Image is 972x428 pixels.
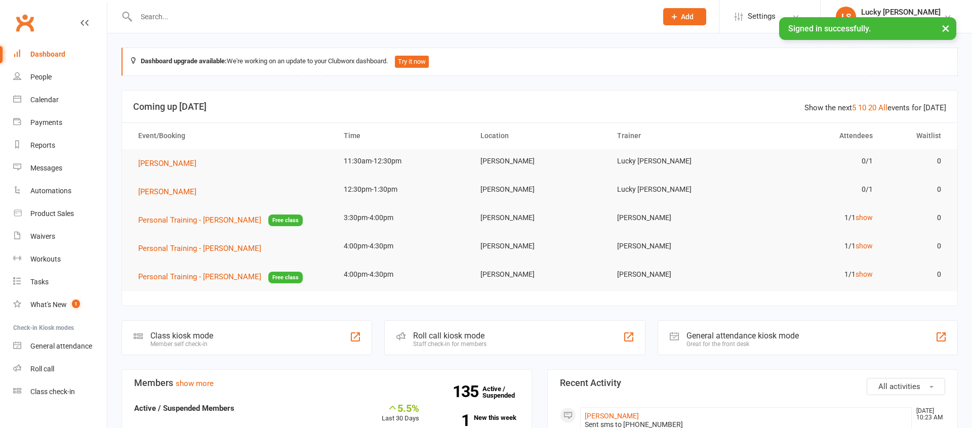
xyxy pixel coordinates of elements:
div: Class kiosk mode [150,331,213,340]
td: 4:00pm-4:30pm [335,234,471,258]
h3: Members [134,378,519,388]
span: Free class [268,272,303,283]
div: 5.5% [382,402,419,413]
a: Class kiosk mode [13,380,107,403]
td: 0 [882,206,950,230]
a: Calendar [13,89,107,111]
button: Personal Training - [PERSON_NAME] [138,242,268,254]
td: 0 [882,149,950,173]
span: 1 [72,299,80,308]
button: Personal Training - [PERSON_NAME]Free class [138,214,303,227]
td: 1/1 [745,234,881,258]
td: Lucky [PERSON_NAME] [608,149,745,173]
span: Personal Training - [PERSON_NAME] [138,216,261,225]
th: Event/Booking [129,123,335,149]
td: 4:00pm-4:30pm [335,263,471,286]
a: 5 [852,103,856,112]
a: 10 [858,103,866,112]
div: We're working on an update to your Clubworx dashboard. [121,48,958,76]
td: 12:30pm-1:30pm [335,178,471,201]
span: [PERSON_NAME] [138,187,196,196]
div: Product Sales [30,209,74,218]
td: 0 [882,178,950,201]
a: Tasks [13,271,107,293]
a: show more [176,379,214,388]
div: Calendar [30,96,59,104]
a: show [856,213,873,222]
th: Waitlist [882,123,950,149]
div: General attendance [30,342,92,350]
div: Lucky [PERSON_NAME] [861,8,941,17]
span: Signed in successfully. [788,24,871,33]
a: Roll call [13,358,107,380]
a: 1New this week [434,414,519,421]
div: What's New [30,301,67,309]
a: Clubworx [12,10,37,35]
a: People [13,66,107,89]
th: Trainer [608,123,745,149]
strong: Dashboard upgrade available: [141,57,227,65]
div: Tasks [30,278,49,286]
a: Waivers [13,225,107,248]
strong: 135 [453,384,482,399]
div: People [30,73,52,81]
td: 3:30pm-4:00pm [335,206,471,230]
a: All [878,103,887,112]
a: Messages [13,157,107,180]
div: Bodyline Fitness [861,17,941,26]
div: Roll call kiosk mode [413,331,487,340]
div: Payments [30,118,62,126]
td: 0 [882,263,950,286]
a: Dashboard [13,43,107,66]
time: [DATE] 10:23 AM [911,408,945,421]
a: Payments [13,111,107,134]
div: Class check-in [30,388,75,396]
td: 0/1 [745,149,881,173]
div: Messages [30,164,62,172]
span: Add [681,13,694,21]
strong: 1 [434,413,470,428]
a: 20 [868,103,876,112]
span: Personal Training - [PERSON_NAME] [138,244,261,253]
span: All activities [878,382,920,391]
span: [PERSON_NAME] [138,159,196,168]
a: 135Active / Suspended [482,378,527,406]
th: Time [335,123,471,149]
h3: Recent Activity [560,378,945,388]
div: Staff check-in for members [413,340,487,348]
div: Waivers [30,232,55,240]
a: [PERSON_NAME] [585,412,639,420]
td: 11:30am-12:30pm [335,149,471,173]
button: Personal Training - [PERSON_NAME]Free class [138,271,303,283]
div: Show the next events for [DATE] [804,102,946,114]
td: Lucky [PERSON_NAME] [608,178,745,201]
span: Free class [268,215,303,226]
td: [PERSON_NAME] [471,206,608,230]
strong: Active / Suspended Members [134,404,234,413]
button: Try it now [395,56,429,68]
div: Reports [30,141,55,149]
td: [PERSON_NAME] [608,263,745,286]
a: Product Sales [13,202,107,225]
div: Last 30 Days [382,402,419,424]
td: [PERSON_NAME] [471,263,608,286]
button: All activities [867,378,945,395]
td: 1/1 [745,206,881,230]
td: 1/1 [745,263,881,286]
td: [PERSON_NAME] [471,149,608,173]
a: show [856,242,873,250]
a: Reports [13,134,107,157]
a: Automations [13,180,107,202]
td: 0/1 [745,178,881,201]
td: [PERSON_NAME] [608,206,745,230]
div: Dashboard [30,50,65,58]
input: Search... [133,10,650,24]
button: Add [663,8,706,25]
div: Workouts [30,255,61,263]
div: Member self check-in [150,340,213,348]
div: General attendance kiosk mode [686,331,799,340]
td: [PERSON_NAME] [471,234,608,258]
a: show [856,270,873,278]
span: Settings [748,5,776,28]
a: General attendance kiosk mode [13,335,107,358]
